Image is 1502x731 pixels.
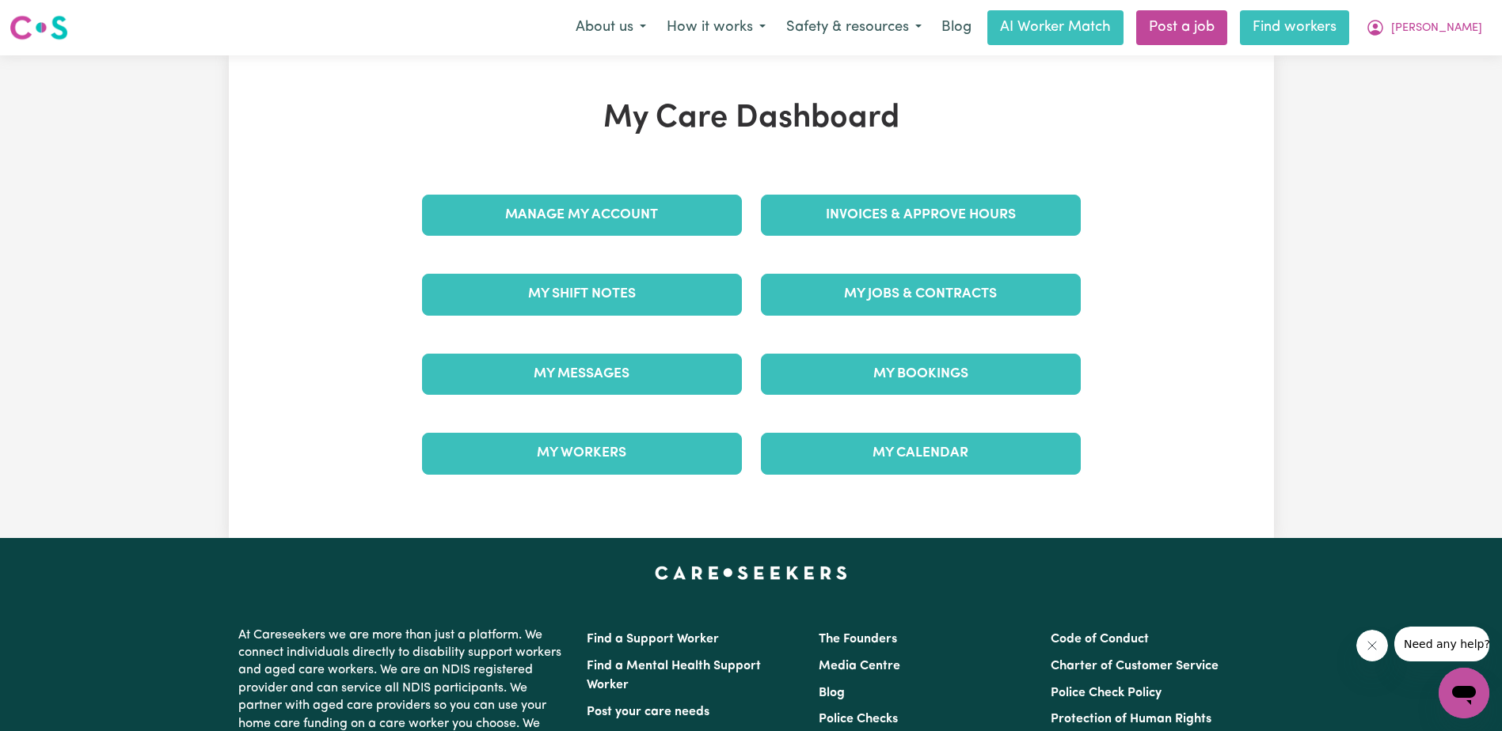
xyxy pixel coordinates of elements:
a: Police Checks [819,713,898,725]
a: Invoices & Approve Hours [761,195,1081,236]
a: Protection of Human Rights [1051,713,1211,725]
a: Find workers [1240,10,1349,45]
span: [PERSON_NAME] [1391,20,1482,37]
a: My Messages [422,354,742,395]
button: My Account [1356,11,1492,44]
a: My Workers [422,433,742,474]
a: Find a Mental Health Support Worker [587,660,761,691]
a: Manage My Account [422,195,742,236]
a: My Jobs & Contracts [761,274,1081,315]
a: My Bookings [761,354,1081,395]
a: Media Centre [819,660,900,672]
a: Blog [819,687,845,699]
span: Need any help? [10,11,96,24]
iframe: Message from company [1394,627,1489,661]
button: Safety & resources [776,11,932,44]
a: Post your care needs [587,706,709,718]
img: Careseekers logo [10,13,68,42]
iframe: Close message [1356,630,1388,661]
a: Code of Conduct [1051,633,1149,646]
a: My Shift Notes [422,274,742,315]
button: About us [565,11,656,44]
a: Blog [932,10,981,45]
a: Post a job [1136,10,1227,45]
a: My Calendar [761,433,1081,474]
button: How it works [656,11,776,44]
a: Charter of Customer Service [1051,660,1219,672]
a: AI Worker Match [987,10,1124,45]
a: Police Check Policy [1051,687,1162,699]
a: Find a Support Worker [587,633,719,646]
iframe: Button to launch messaging window [1439,668,1489,718]
a: Careseekers logo [10,9,68,46]
a: The Founders [819,633,897,646]
h1: My Care Dashboard [413,100,1090,138]
a: Careseekers home page [655,566,847,579]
